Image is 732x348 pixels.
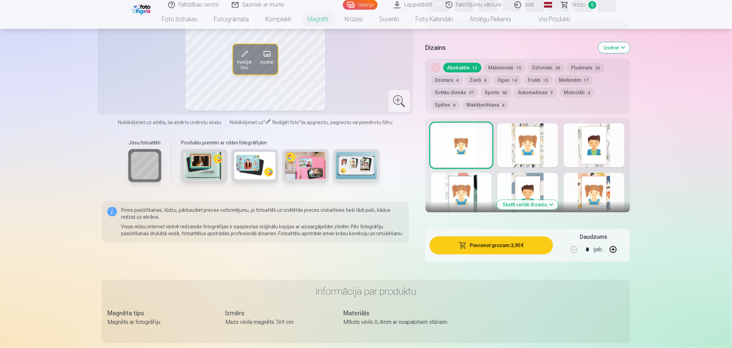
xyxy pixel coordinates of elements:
button: Aizstāt [256,44,278,75]
h5: Daudzums [580,233,607,241]
button: Skatīt vairāk dizainu [497,200,558,210]
span: 37 [469,90,474,95]
span: 9 [551,90,553,95]
span: 15 [543,78,548,83]
a: Suvenīri [371,10,408,29]
h5: Dizains [426,43,593,53]
h3: Informācija par produktu [107,285,625,298]
a: Atslēgu piekariņi [462,10,519,29]
a: Fotogrāmata [206,10,257,29]
button: Abstraktie12 [443,63,482,73]
a: Foto izdrukas [154,10,206,29]
button: Mākslinieki15 [484,63,526,73]
span: 28 [556,66,560,70]
span: Noklikšķiniet uz [230,120,263,125]
span: lai apgrieztu, pagrieztu vai piemērotu filtru [301,120,392,125]
span: 6 [453,103,456,108]
p: Pirms pasūtīšanas, lūdzu, pārbaudiet preces noformējumu, jo fotoattēli uz izvēlētās preces izskat... [121,207,403,221]
a: Foto kalendāri [408,10,462,29]
img: /fa1 [131,3,152,14]
button: Meitenēm17 [555,75,593,85]
button: Spēles6 [431,100,460,110]
button: Ziedi6 [466,75,491,85]
span: Rediģēt foto [272,120,299,125]
button: Rediģēt foto [233,44,256,75]
div: Materiāls [343,309,448,318]
span: " [299,120,301,125]
div: Mīksts vinils 0,4mm ar noapaļotiem stūriem [343,318,448,327]
button: Ogas14 [494,75,521,85]
span: 20 [595,66,600,70]
span: Aizstāt [260,59,273,65]
span: 5 [589,1,596,9]
button: Dzintars4 [431,75,463,85]
a: Komplekti [257,10,300,29]
span: 60 [503,90,507,95]
button: Frukti15 [524,75,552,85]
span: 4 [588,90,590,95]
h6: Jūsu fotoattēli [128,140,161,146]
span: 4 [456,78,459,83]
button: Makšķerēšana4 [463,100,509,110]
div: gab. [593,241,604,258]
a: Krūzes [337,10,371,29]
span: 6 [484,78,487,83]
button: Izvērst [599,42,630,53]
span: 14 [513,78,517,83]
span: 4 [502,103,505,108]
p: Visas mūsu internet vietnē redzamās fotogrāfijas ir saspiestas oriģinālu kopijas ar aizsargājošām... [121,224,403,237]
button: Sports60 [481,88,512,97]
button: Pievienot grozam:3,90 € [430,237,553,254]
span: Grozs [572,1,586,9]
span: 17 [584,78,589,83]
a: Magnēti [300,10,337,29]
div: Izmērs [225,309,330,318]
button: Svētku dienās37 [431,88,478,97]
div: Magnēta tips [107,309,212,318]
span: " [263,120,266,125]
button: Dzīvnieki28 [528,63,564,73]
span: 12 [473,66,477,70]
div: Magnēts ar fotogrāfiju [107,318,212,327]
a: Visi produkti [519,10,579,29]
button: Motocikli4 [560,88,594,97]
div: Mazs vinila magnēts 7x9 cm [225,318,330,327]
span: Noklikšķiniet uz attēla, lai atvērtu izvērstu skatu [118,119,221,126]
span: 15 [517,66,521,70]
button: Pludmale20 [567,63,604,73]
span: Rediģēt foto [237,59,252,70]
h6: Produktu piemēri ar citām fotogrāfijām [178,140,383,146]
button: Automašīnas9 [514,88,557,97]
